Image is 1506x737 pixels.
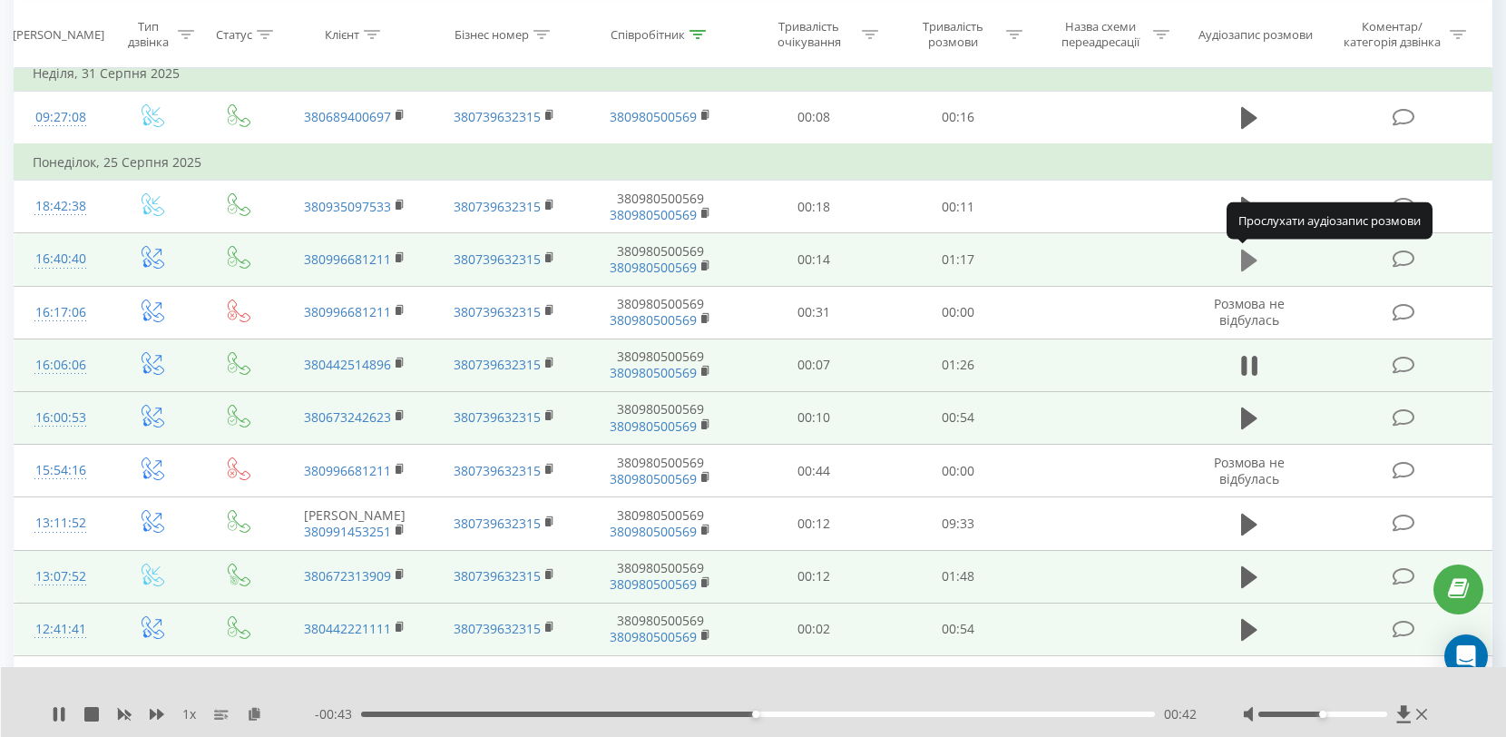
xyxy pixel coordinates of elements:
td: 380980500569 [580,497,741,550]
div: [PERSON_NAME] [13,26,104,42]
td: 00:00 [885,286,1030,339]
div: Тривалість розмови [905,19,1002,50]
div: 15:54:16 [33,453,88,488]
div: Тривалість очікування [760,19,857,50]
div: Тип дзвінка [122,19,173,50]
span: - 00:43 [315,705,361,723]
span: Розмова не відбулась [1214,454,1285,487]
td: 00:44 [741,445,885,497]
td: 00:00 [885,445,1030,497]
a: 380739632315 [454,356,541,373]
td: 00:02 [741,603,885,655]
a: 380739632315 [454,462,541,479]
span: 00:42 [1164,705,1197,723]
a: 380739632315 [454,567,541,585]
td: 00:07 [741,339,885,391]
td: 00:10 [741,391,885,444]
td: 00:54 [885,391,1030,444]
a: 380739632315 [454,303,541,320]
td: 00:11 [885,181,1030,233]
a: 380980500569 [610,523,697,540]
a: 380980500569 [610,575,697,593]
a: 380672313909 [304,567,391,585]
div: Співробітник [611,26,685,42]
td: 01:48 [885,550,1030,603]
span: Розмова не відбулась [1214,295,1285,329]
td: 09:33 [885,497,1030,550]
td: 00:02 [741,655,885,708]
td: Понеділок, 25 Серпня 2025 [15,144,1492,181]
div: 13:07:52 [33,559,88,595]
td: 00:18 [741,181,885,233]
a: 380980500569 [610,206,697,223]
td: 380980500569 [580,655,741,708]
div: 16:40:40 [33,241,88,277]
div: Назва схеми переадресації [1051,19,1149,50]
a: 380442514896 [304,356,391,373]
div: Open Intercom Messenger [1444,634,1488,678]
div: Статус [216,26,252,42]
a: 380739632315 [454,198,541,215]
a: 380980500569 [610,628,697,645]
td: 380980500569 [580,286,741,339]
a: 380980500569 [610,470,697,487]
a: 380673242623 [304,408,391,426]
a: 380991453251 [304,523,391,540]
span: 1 x [182,705,196,723]
td: 00:00 [885,655,1030,708]
div: 16:17:06 [33,295,88,330]
td: 00:12 [741,497,885,550]
td: 01:17 [885,233,1030,286]
div: Прослухати аудіозапис розмови [1227,202,1433,239]
td: 380980500569 [580,550,741,603]
div: Коментар/категорія дзвінка [1339,19,1445,50]
a: 380980500569 [610,259,697,276]
div: 12:41:41 [33,612,88,647]
div: 13:11:52 [33,506,88,541]
div: Клієнт [325,26,359,42]
td: 380980500569 [580,339,741,391]
a: 380935097533 [304,198,391,215]
td: 00:08 [741,91,885,144]
div: 16:00:53 [33,400,88,436]
td: 380980500569 [580,233,741,286]
a: 380739632315 [454,251,541,268]
td: 01:26 [885,339,1030,391]
span: Розмова не відбулась [1214,664,1285,698]
a: 380980500569 [610,108,697,125]
a: 380739632315 [454,620,541,637]
div: 12:41:06 [33,664,88,700]
td: 380980500569 [580,603,741,655]
div: 16:06:06 [33,348,88,383]
a: 380980500569 [610,418,697,435]
td: 380980500569 [580,445,741,497]
td: 00:12 [741,550,885,603]
td: Неділя, 31 Серпня 2025 [15,55,1492,92]
td: 00:31 [741,286,885,339]
div: 18:42:38 [33,189,88,224]
td: [PERSON_NAME] [279,497,429,550]
a: 380739632315 [454,515,541,532]
div: 09:27:08 [33,100,88,135]
a: 380980500569 [610,311,697,329]
a: 380980500569 [610,364,697,381]
td: 00:16 [885,91,1030,144]
a: 380442221111 [304,620,391,637]
div: Аудіозапис розмови [1198,26,1313,42]
a: 380689400697 [304,108,391,125]
a: 380739632315 [454,408,541,426]
td: 00:54 [885,603,1030,655]
td: 380980500569 [580,181,741,233]
div: Accessibility label [1319,711,1326,718]
a: 380996681211 [304,251,391,268]
a: 380996681211 [304,462,391,479]
a: 380739632315 [454,108,541,125]
div: Accessibility label [752,711,759,718]
td: 380980500569 [580,391,741,444]
a: 380996681211 [304,303,391,320]
td: 00:14 [741,233,885,286]
div: Бізнес номер [455,26,529,42]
